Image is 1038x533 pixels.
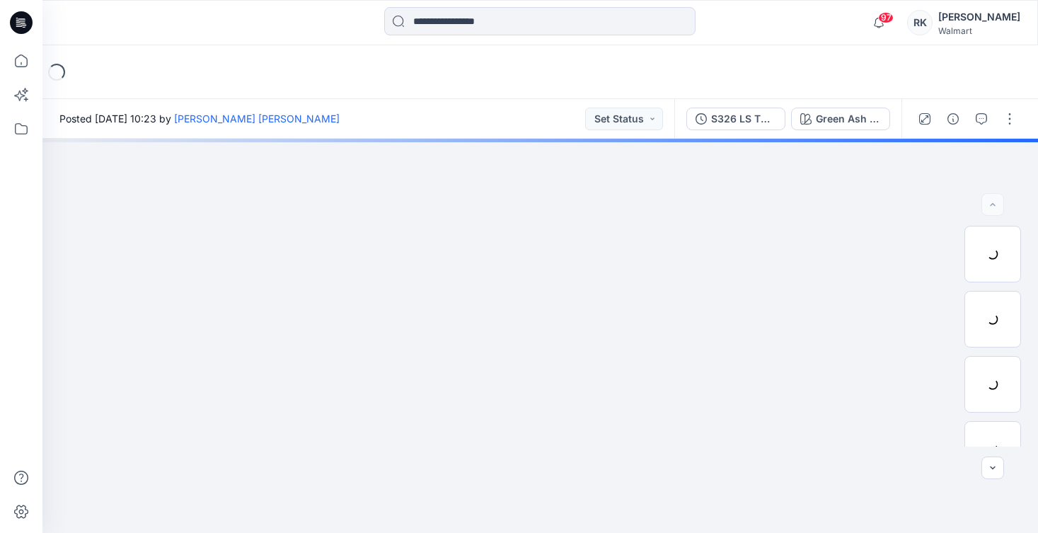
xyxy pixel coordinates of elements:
[791,108,890,130] button: Green Ash With Black Neps
[878,12,894,23] span: 97
[938,8,1020,25] div: [PERSON_NAME]
[686,108,785,130] button: S326 LS TM WAFFLE HOODIE-REG
[711,111,776,127] div: S326 LS TM WAFFLE HOODIE-REG
[938,25,1020,36] div: Walmart
[942,108,964,130] button: Details
[174,113,340,125] a: [PERSON_NAME] ​[PERSON_NAME]
[907,10,933,35] div: RK
[816,111,881,127] div: Green Ash With Black Neps
[59,111,340,126] span: Posted [DATE] 10:23 by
